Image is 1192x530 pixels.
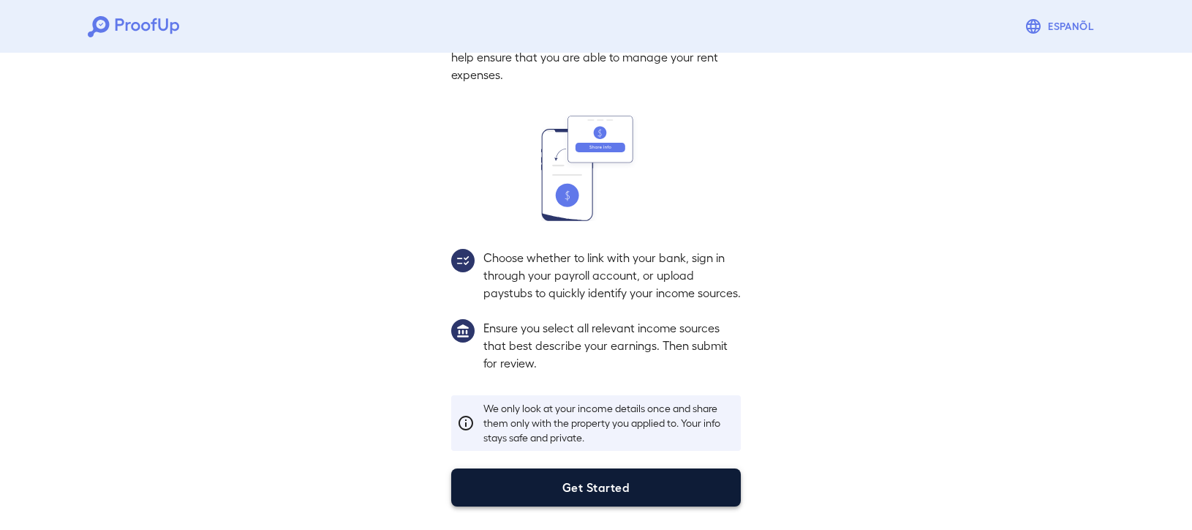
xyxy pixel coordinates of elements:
p: Ensure you select all relevant income sources that best describe your earnings. Then submit for r... [483,319,741,372]
p: In this step, you'll share your income sources with us to help ensure that you are able to manage... [451,31,741,83]
button: Get Started [451,469,741,507]
button: Espanõl [1019,12,1104,41]
img: group2.svg [451,249,475,272]
img: transfer_money.svg [541,116,651,221]
p: Choose whether to link with your bank, sign in through your payroll account, or upload paystubs t... [483,249,741,302]
p: We only look at your income details once and share them only with the property you applied to. Yo... [483,401,735,445]
img: group1.svg [451,319,475,343]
